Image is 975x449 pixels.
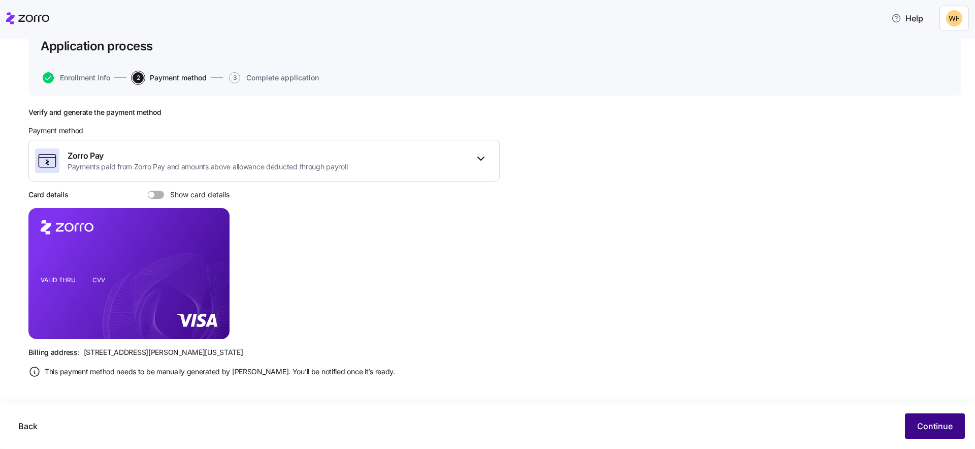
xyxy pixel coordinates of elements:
[164,191,230,199] span: Show card details
[68,149,347,162] span: Zorro Pay
[28,190,69,200] h3: Card details
[43,72,110,83] button: Enrollment info
[229,72,240,83] span: 3
[92,276,105,284] tspan: CVV
[84,347,243,357] span: [STREET_ADDRESS][PERSON_NAME][US_STATE]
[229,72,319,83] button: 3Complete application
[227,72,319,83] a: 3Complete application
[883,8,931,28] button: Help
[28,108,500,117] h2: Verify and generate the payment method
[905,413,965,439] button: Continue
[41,38,153,54] h1: Application process
[133,72,144,83] span: 2
[150,74,207,81] span: Payment method
[246,74,319,81] span: Complete application
[10,413,46,439] button: Back
[60,74,110,81] span: Enrollment info
[68,162,347,172] span: Payments paid from Zorro Pay and amounts above allowance deducted through payroll
[41,72,110,83] a: Enrollment info
[133,72,207,83] button: 2Payment method
[946,10,962,26] img: 8adafdde462ffddea829e1adcd6b1844
[18,420,38,432] span: Back
[917,420,953,432] span: Continue
[131,72,207,83] a: 2Payment method
[45,367,395,377] span: This payment method needs to be manually generated by [PERSON_NAME]. You’ll be notified once it’s...
[41,276,76,284] tspan: VALID THRU
[28,126,83,136] span: Payment method
[28,347,80,357] span: Billing address:
[891,12,923,24] span: Help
